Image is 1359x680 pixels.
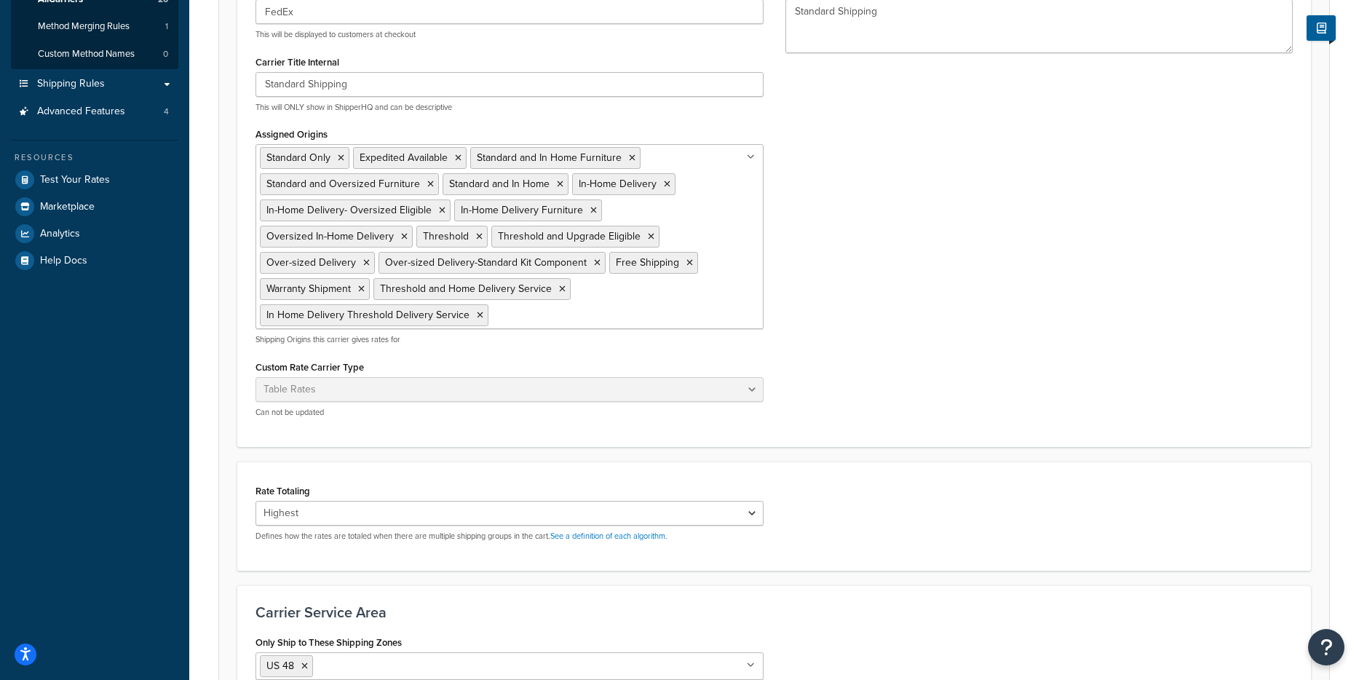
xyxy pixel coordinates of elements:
[255,102,764,113] p: This will ONLY show in ShipperHQ and can be descriptive
[449,176,550,191] span: Standard and In Home
[255,531,764,542] p: Defines how the rates are totaled when there are multiple shipping groups in the cart.
[11,151,178,164] div: Resources
[498,229,641,244] span: Threshold and Upgrade Eligible
[255,362,364,373] label: Custom Rate Carrier Type
[1307,15,1336,41] button: Show Help Docs
[266,255,356,270] span: Over-sized Delivery
[11,98,178,125] li: Advanced Features
[266,176,420,191] span: Standard and Oversized Furniture
[360,150,448,165] span: Expedited Available
[163,48,168,60] span: 0
[40,174,110,186] span: Test Your Rates
[255,486,310,497] label: Rate Totaling
[40,255,87,267] span: Help Docs
[40,228,80,240] span: Analytics
[266,229,394,244] span: Oversized In-Home Delivery
[255,29,764,40] p: This will be displayed to customers at checkout
[11,13,178,40] li: Method Merging Rules
[380,281,552,296] span: Threshold and Home Delivery Service
[11,71,178,98] a: Shipping Rules
[461,202,583,218] span: In-Home Delivery Furniture
[255,604,1293,620] h3: Carrier Service Area
[266,307,469,323] span: In Home Delivery Threshold Delivery Service
[477,150,622,165] span: Standard and In Home Furniture
[255,407,764,418] p: Can not be updated
[423,229,469,244] span: Threshold
[11,167,178,193] a: Test Your Rates
[11,13,178,40] a: Method Merging Rules1
[37,78,105,90] span: Shipping Rules
[38,20,130,33] span: Method Merging Rules
[165,20,168,33] span: 1
[385,255,587,270] span: Over-sized Delivery-Standard Kit Component
[11,221,178,247] a: Analytics
[579,176,657,191] span: In-Home Delivery
[11,41,178,68] a: Custom Method Names0
[40,201,95,213] span: Marketplace
[550,530,667,542] a: See a definition of each algorithm.
[255,637,402,648] label: Only Ship to These Shipping Zones
[38,48,135,60] span: Custom Method Names
[266,202,432,218] span: In-Home Delivery- Oversized Eligible
[11,98,178,125] a: Advanced Features4
[11,248,178,274] a: Help Docs
[616,255,679,270] span: Free Shipping
[37,106,125,118] span: Advanced Features
[255,129,328,140] label: Assigned Origins
[164,106,169,118] span: 4
[266,150,330,165] span: Standard Only
[255,57,339,68] label: Carrier Title Internal
[11,194,178,220] a: Marketplace
[1308,629,1344,665] button: Open Resource Center
[11,41,178,68] li: Custom Method Names
[266,658,294,673] span: US 48
[255,334,764,345] p: Shipping Origins this carrier gives rates for
[266,281,351,296] span: Warranty Shipment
